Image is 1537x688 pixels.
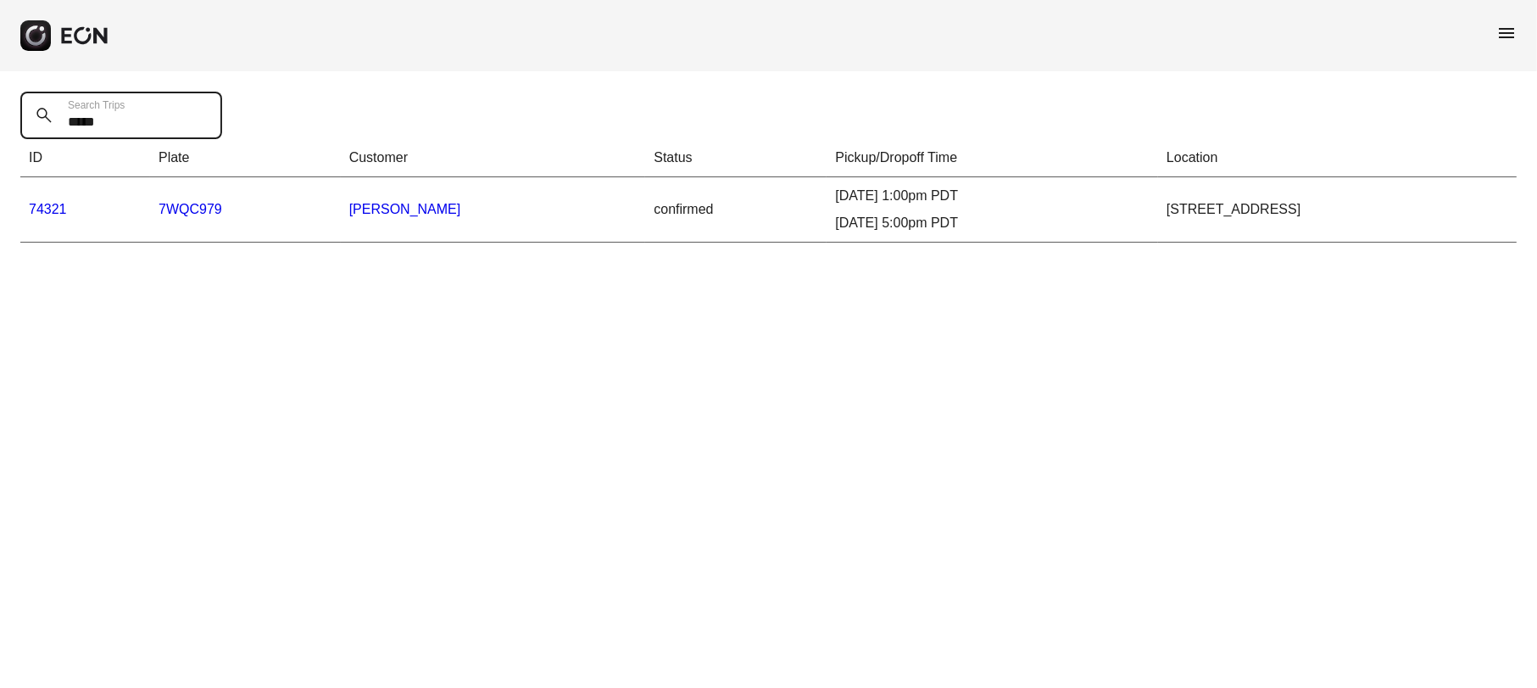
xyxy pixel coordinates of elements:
th: Customer [341,139,646,177]
th: Location [1158,139,1517,177]
td: confirmed [645,177,827,243]
th: Plate [150,139,341,177]
a: [PERSON_NAME] [349,202,461,216]
a: 7WQC979 [159,202,222,216]
td: [STREET_ADDRESS] [1158,177,1517,243]
div: [DATE] 1:00pm PDT [835,186,1150,206]
th: Status [645,139,827,177]
th: ID [20,139,150,177]
th: Pickup/Dropoff Time [827,139,1158,177]
div: [DATE] 5:00pm PDT [835,213,1150,233]
label: Search Trips [68,98,125,112]
span: menu [1496,23,1517,43]
a: 74321 [29,202,67,216]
